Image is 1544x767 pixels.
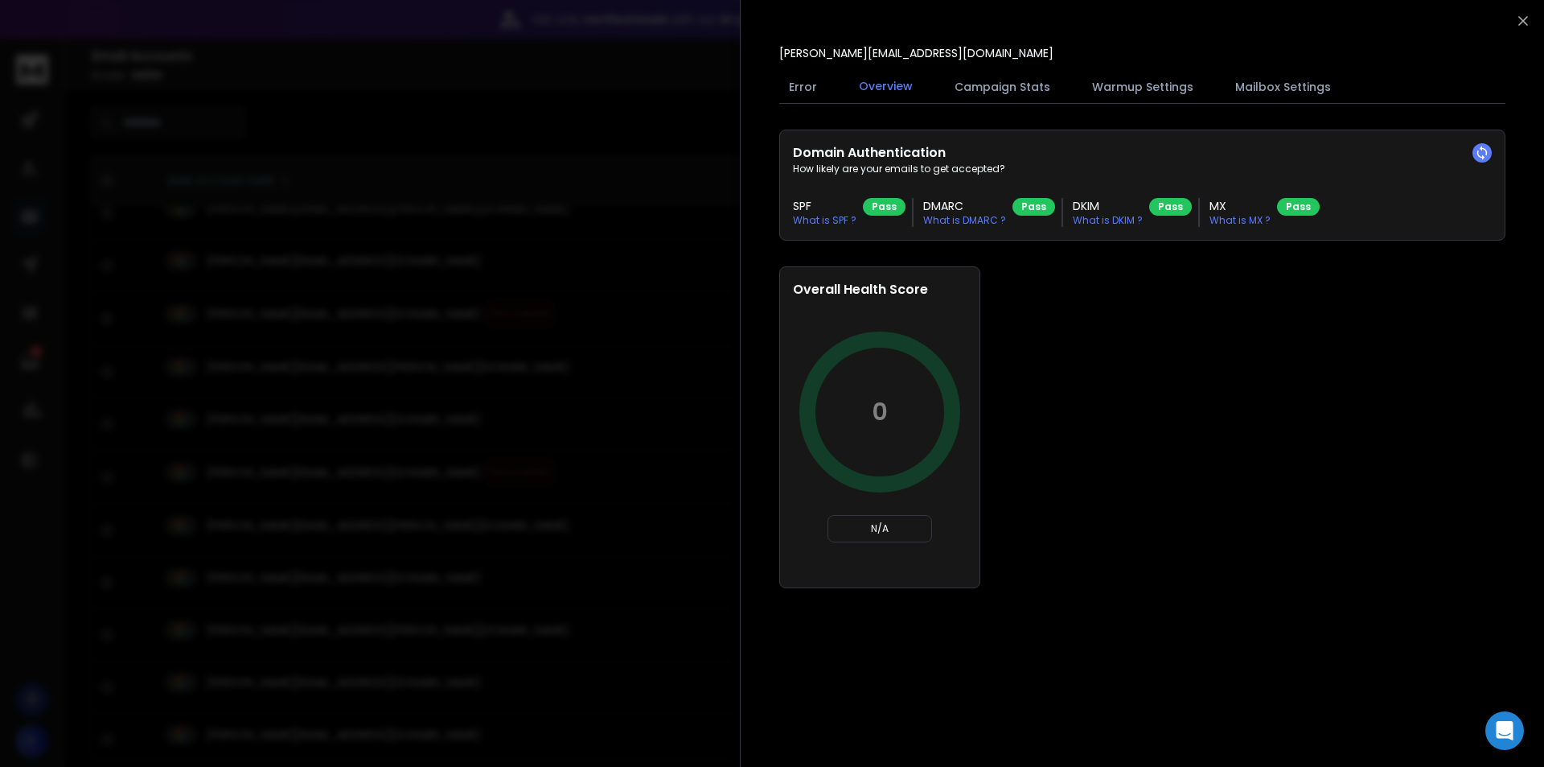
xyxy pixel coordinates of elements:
[779,45,1053,61] p: [PERSON_NAME][EMAIL_ADDRESS][DOMAIN_NAME]
[793,214,856,227] p: What is SPF ?
[863,198,905,216] div: Pass
[1209,214,1271,227] p: What is MX ?
[793,280,967,299] h2: Overall Health Score
[1073,214,1143,227] p: What is DKIM ?
[923,214,1006,227] p: What is DMARC ?
[793,143,1492,163] h2: Domain Authentication
[1209,198,1271,214] h3: MX
[1012,198,1055,216] div: Pass
[793,198,856,214] h3: SPF
[1226,69,1341,105] button: Mailbox Settings
[1073,198,1143,214] h3: DKIM
[779,69,827,105] button: Error
[1277,198,1320,216] div: Pass
[1082,69,1203,105] button: Warmup Settings
[793,163,1492,175] p: How likely are your emails to get accepted?
[1485,711,1524,750] div: Open Intercom Messenger
[849,68,922,105] button: Overview
[872,398,888,427] p: 0
[835,522,925,535] p: N/A
[923,198,1006,214] h3: DMARC
[1149,198,1192,216] div: Pass
[945,69,1060,105] button: Campaign Stats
